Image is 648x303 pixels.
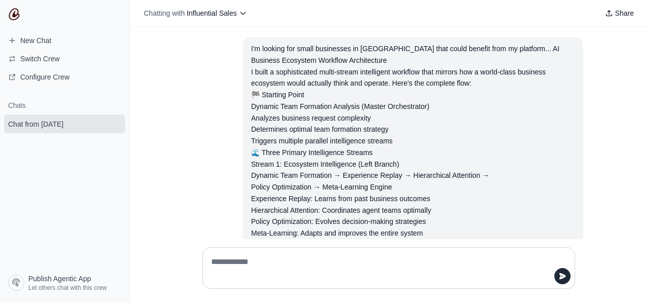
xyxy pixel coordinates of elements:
[4,51,125,67] button: Switch Crew
[4,69,125,85] a: Configure Crew
[8,119,63,129] span: Chat from [DATE]
[251,43,575,89] div: I'm looking for small businesses in [GEOGRAPHIC_DATA] that could benefit from my platform... AI B...
[144,8,185,18] span: Chatting with
[4,271,125,295] a: Publish Agentic App Let others chat with this crew
[140,6,251,20] button: Chatting with Influential Sales
[8,8,20,20] img: CrewAI Logo
[601,6,638,20] button: Share
[251,89,575,112] div: 🏁 Starting Point Dynamic Team Formation Analysis (Master Orchestrator)
[28,274,91,284] span: Publish Agentic App
[20,35,51,46] span: New Chat
[20,54,60,64] span: Switch Crew
[4,32,125,49] a: New Chat
[615,8,634,18] span: Share
[20,72,69,82] span: Configure Crew
[28,284,107,292] span: Let others chat with this crew
[4,115,125,133] a: Chat from [DATE]
[187,9,237,17] span: Influential Sales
